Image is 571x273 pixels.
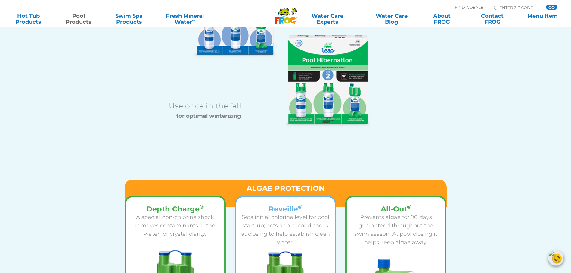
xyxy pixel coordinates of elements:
a: ContactFROG [470,13,515,25]
sup: ® [298,204,302,210]
sup: ® [200,204,204,210]
h6: Use once in the fall [135,101,241,110]
sup: ∞ [192,18,195,23]
img: algae-protect-hibernate [286,35,370,128]
p: A special non-chlorine shock removes contaminants in the water for crystal clarity. [131,213,220,238]
strong: ALGAE PROTECTION [247,184,324,193]
a: Water CareExperts [291,13,364,25]
p: Prevents algae for 90 days guaranteed throughout the swim season. At pool closing it helps keep a... [351,213,441,247]
h4: All-Out [351,205,441,213]
h4: Depth Charge [131,205,220,213]
a: Hot TubProducts [6,13,51,25]
a: AboutFROG [420,13,464,25]
sup: ® [407,204,411,210]
p: Sets initial chlorine level for pool start-up; acts as a second shock at closing to help establis... [241,213,330,247]
input: GO [546,5,557,10]
a: Water CareBlog [369,13,414,25]
h4: Reveille [241,205,330,213]
a: Fresh MineralWater∞ [157,13,213,25]
strong: for optimal winterizing [176,113,241,119]
a: PoolProducts [56,13,101,25]
p: Find A Dealer [455,5,486,10]
img: openIcon [548,250,564,266]
a: Menu Item [520,13,565,25]
a: Swim SpaProducts [107,13,151,25]
input: Zip Code Form [499,5,539,10]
